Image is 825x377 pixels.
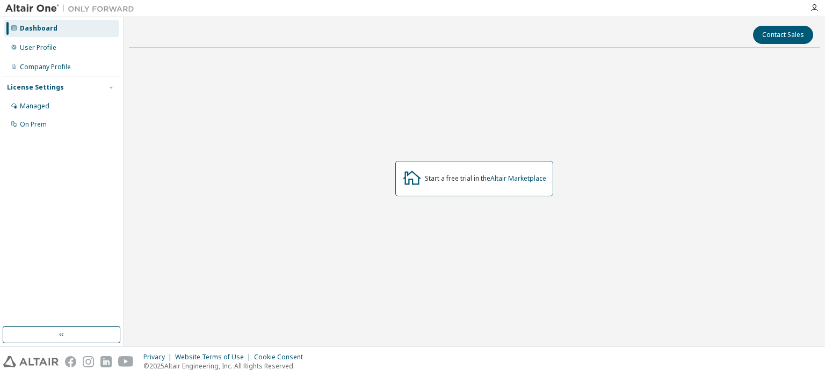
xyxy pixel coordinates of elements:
[175,353,254,361] div: Website Terms of Use
[3,356,59,367] img: altair_logo.svg
[100,356,112,367] img: linkedin.svg
[753,26,813,44] button: Contact Sales
[490,174,546,183] a: Altair Marketplace
[143,361,309,371] p: © 2025 Altair Engineering, Inc. All Rights Reserved.
[20,102,49,110] div: Managed
[425,174,546,183] div: Start a free trial in the
[20,63,71,71] div: Company Profile
[5,3,140,14] img: Altair One
[118,356,134,367] img: youtube.svg
[20,43,56,52] div: User Profile
[143,353,175,361] div: Privacy
[254,353,309,361] div: Cookie Consent
[20,24,57,33] div: Dashboard
[20,120,47,129] div: On Prem
[7,83,64,92] div: License Settings
[65,356,76,367] img: facebook.svg
[83,356,94,367] img: instagram.svg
